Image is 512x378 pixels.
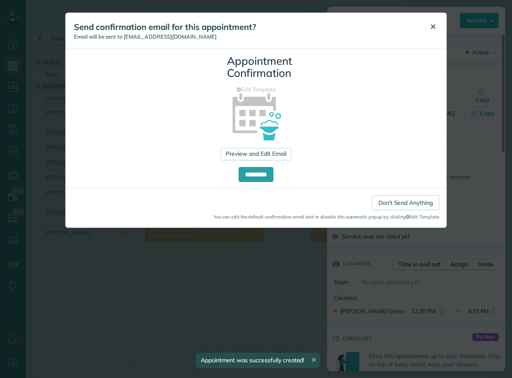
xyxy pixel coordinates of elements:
a: Preview and Edit Email [221,148,291,160]
h3: Appointment Confirmation [227,55,285,79]
a: Edit Template [72,86,440,93]
span: ✕ [430,22,436,32]
span: Email will be sent to [EMAIL_ADDRESS][DOMAIN_NAME] [74,33,217,40]
a: Don't Send Anything [372,195,439,210]
div: Appointment was successfully created! [196,353,320,368]
h5: Send confirmation email for this appointment? [74,21,418,33]
img: appointment_confirmation_icon-141e34405f88b12ade42628e8c248340957700ab75a12ae832a8710e9b578dc5.png [219,79,293,153]
small: You can edit the default confirmation email text or disable this automatic popup by clicking Edit... [73,214,439,220]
